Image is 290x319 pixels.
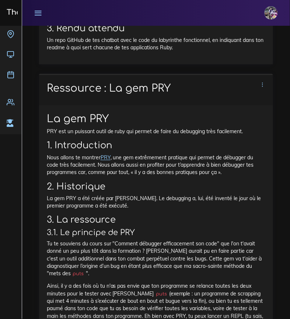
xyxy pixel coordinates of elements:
p: Nous allons te montrer , une gem extrêmement pratique qui permet de débugger du code très facilem... [47,154,265,177]
h2: 2. Historique [47,182,265,192]
p: PRY est un puissant outil de ruby qui permet de faire du debugging très facilement. [47,128,265,135]
code: puts [71,270,86,278]
p: Tu te souviens du cours sur "Comment débugger efficacement son code" que l'on t'avait donné un pe... [47,240,265,277]
h2: 3. Rendu attendu [47,23,265,34]
h1: La gem PRY [47,113,265,126]
h3: The Hacking Project [4,8,83,17]
h2: 1. Introduction [47,141,265,151]
p: La gem PRY a été créée par [PERSON_NAME]. Le debugging a, lui, été inventé le jour où le premier ... [47,195,265,210]
h1: Ressource : La gem PRY [47,83,265,95]
p: Un repo GitHub de tes chatbot avec le code du labyrinthe fonctionnel, en indiquant dans ton readm... [47,36,265,52]
code: puts [154,291,169,298]
img: eg54bupqcshyolnhdacp.jpg [265,6,278,20]
h3: 3.1. Le principe de PRY [47,228,265,238]
a: PRY [101,155,111,161]
h2: 3. La ressource [47,215,265,226]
